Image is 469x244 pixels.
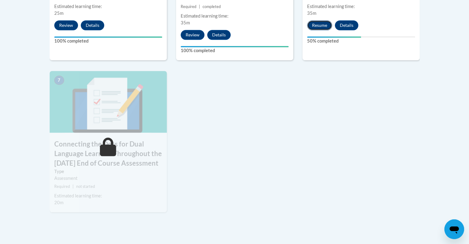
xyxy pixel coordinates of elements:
[54,38,162,44] label: 100% completed
[54,200,64,205] span: 20m
[181,20,190,25] span: 35m
[54,3,162,10] div: Estimated learning time:
[444,219,464,239] iframe: Button to launch messaging window
[181,30,204,40] button: Review
[307,36,361,38] div: Your progress
[50,71,167,133] img: Course Image
[54,175,162,182] div: Assessment
[181,47,289,54] label: 100% completed
[207,30,231,40] button: Details
[203,4,221,9] span: completed
[81,20,104,30] button: Details
[307,10,316,16] span: 35m
[54,76,64,85] span: 7
[54,20,78,30] button: Review
[307,3,415,10] div: Estimated learning time:
[50,139,167,168] h3: Connecting the Dots for Dual Language Learners Throughout the [DATE] End of Course Assessment
[307,20,332,30] button: Resume
[307,38,415,44] label: 50% completed
[181,13,289,19] div: Estimated learning time:
[54,10,64,16] span: 25m
[54,184,70,189] span: Required
[181,46,289,47] div: Your progress
[335,20,358,30] button: Details
[72,184,74,189] span: |
[54,192,162,199] div: Estimated learning time:
[54,36,162,38] div: Your progress
[199,4,200,9] span: |
[181,4,196,9] span: Required
[76,184,95,189] span: not started
[54,168,162,175] label: Type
